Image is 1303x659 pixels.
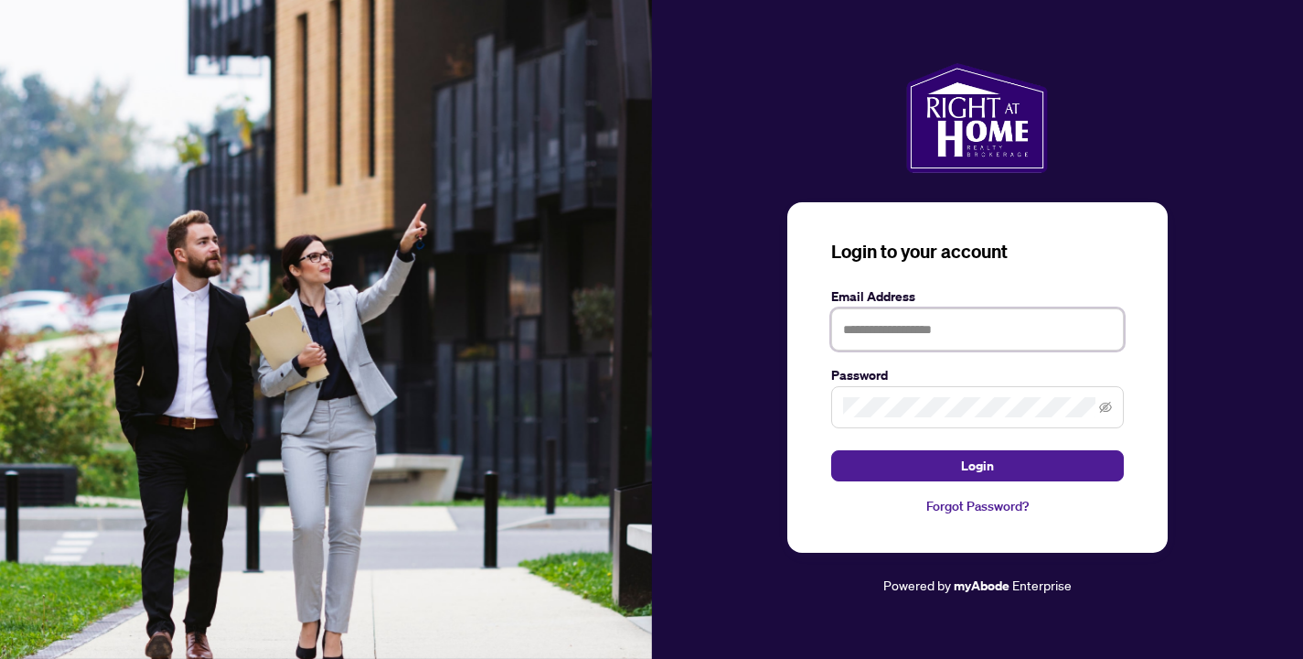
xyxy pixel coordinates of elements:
[1099,401,1112,414] span: eye-invisible
[1012,577,1072,593] span: Enterprise
[831,286,1124,307] label: Email Address
[831,365,1124,385] label: Password
[831,450,1124,481] button: Login
[883,577,951,593] span: Powered by
[954,576,1009,596] a: myAbode
[831,496,1124,516] a: Forgot Password?
[831,239,1124,265] h3: Login to your account
[906,63,1048,173] img: ma-logo
[961,451,994,481] span: Login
